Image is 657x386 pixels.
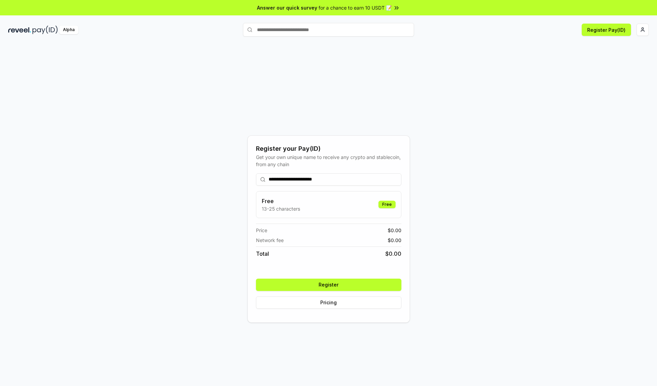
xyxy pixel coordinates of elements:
[33,26,58,34] img: pay_id
[319,4,392,11] span: for a chance to earn 10 USDT 📝
[378,201,396,208] div: Free
[256,279,401,291] button: Register
[256,144,401,154] div: Register your Pay(ID)
[262,205,300,212] p: 13-25 characters
[256,154,401,168] div: Get your own unique name to receive any crypto and stablecoin, from any chain
[256,250,269,258] span: Total
[8,26,31,34] img: reveel_dark
[256,237,284,244] span: Network fee
[256,227,267,234] span: Price
[582,24,631,36] button: Register Pay(ID)
[388,227,401,234] span: $ 0.00
[256,296,401,309] button: Pricing
[59,26,78,34] div: Alpha
[257,4,317,11] span: Answer our quick survey
[385,250,401,258] span: $ 0.00
[262,197,300,205] h3: Free
[388,237,401,244] span: $ 0.00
